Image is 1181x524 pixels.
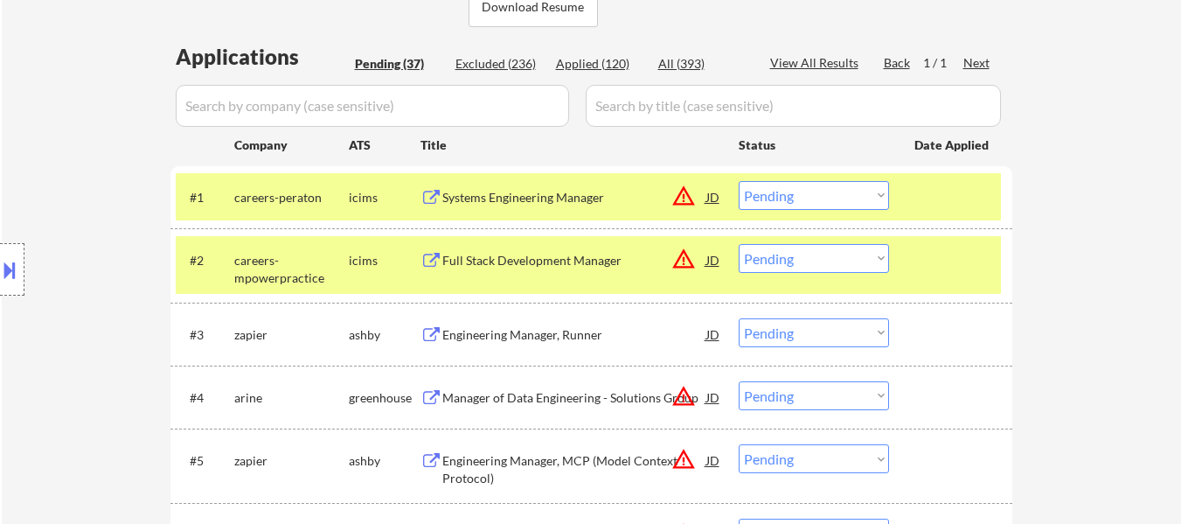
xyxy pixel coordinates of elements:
[556,55,643,73] div: Applied (120)
[705,444,722,476] div: JD
[234,452,349,470] div: zapier
[705,381,722,413] div: JD
[349,452,420,470] div: ashby
[671,447,696,472] button: warning_amber
[190,452,220,470] div: #5
[671,384,696,409] button: warning_amber
[442,189,706,206] div: Systems Engineering Manager
[176,46,349,67] div: Applications
[705,318,722,350] div: JD
[671,247,696,271] button: warning_amber
[355,55,442,73] div: Pending (37)
[770,54,864,72] div: View All Results
[176,85,569,127] input: Search by company (case sensitive)
[442,452,706,486] div: Engineering Manager, MCP (Model Context Protocol)
[420,136,722,154] div: Title
[739,129,889,160] div: Status
[586,85,1001,127] input: Search by title (case sensitive)
[963,54,991,72] div: Next
[884,54,912,72] div: Back
[658,55,746,73] div: All (393)
[442,252,706,269] div: Full Stack Development Manager
[705,181,722,213] div: JD
[671,184,696,208] button: warning_amber
[349,252,420,269] div: icims
[455,55,543,73] div: Excluded (236)
[923,54,963,72] div: 1 / 1
[349,389,420,407] div: greenhouse
[914,136,991,154] div: Date Applied
[349,326,420,344] div: ashby
[705,244,722,276] div: JD
[442,389,706,407] div: Manager of Data Engineering - Solutions Group
[349,189,420,206] div: icims
[442,326,706,344] div: Engineering Manager, Runner
[349,136,420,154] div: ATS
